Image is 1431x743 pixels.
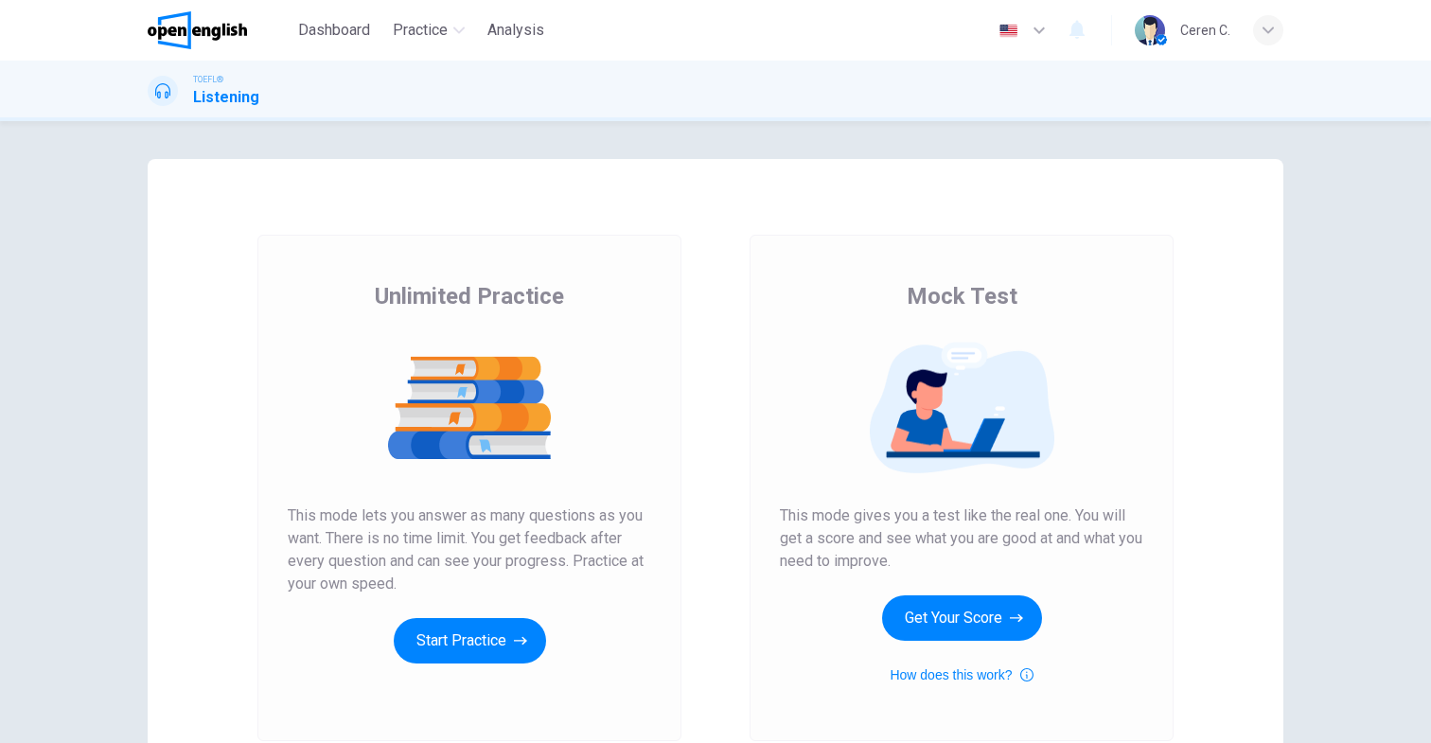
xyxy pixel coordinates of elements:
span: This mode lets you answer as many questions as you want. There is no time limit. You get feedback... [288,504,651,595]
button: Get Your Score [882,595,1042,641]
button: Start Practice [394,618,546,663]
img: en [997,24,1020,38]
img: OpenEnglish logo [148,11,247,49]
div: Ceren C. [1180,19,1230,42]
span: Practice [393,19,448,42]
span: Unlimited Practice [375,281,564,311]
span: Mock Test [907,281,1017,311]
button: Dashboard [291,13,378,47]
span: This mode gives you a test like the real one. You will get a score and see what you are good at a... [780,504,1143,573]
button: Practice [385,13,472,47]
img: Profile picture [1135,15,1165,45]
span: Analysis [487,19,544,42]
span: Dashboard [298,19,370,42]
button: How does this work? [890,663,1033,686]
button: Analysis [480,13,552,47]
h1: Listening [193,86,259,109]
a: OpenEnglish logo [148,11,291,49]
span: TOEFL® [193,73,223,86]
